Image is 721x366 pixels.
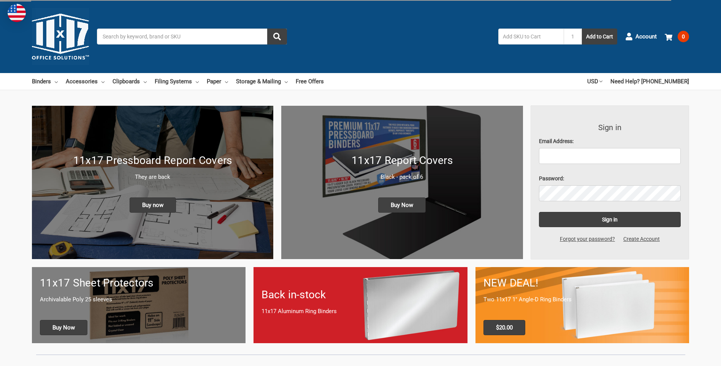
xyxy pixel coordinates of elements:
a: 0 [665,27,689,46]
img: 11x17.com [32,8,89,65]
a: Filing Systems [155,73,199,90]
a: Storage & Mailing [236,73,288,90]
span: 0 [678,31,689,42]
img: 11x17 Report Covers [281,106,523,259]
img: New 11x17 Pressboard Binders [32,106,273,259]
h3: Sign in [539,122,681,133]
a: New 11x17 Pressboard Binders 11x17 Pressboard Report Covers They are back Buy now [32,106,273,259]
p: Two 11x17 1" Angle-D Ring Binders [483,295,681,304]
p: 11x17 Aluminum Ring Binders [261,307,459,316]
p: They are back [40,173,265,181]
label: Password: [539,175,681,183]
a: 11x17 Binder 2-pack only $20.00 NEW DEAL! Two 11x17 1" Angle-D Ring Binders $20.00 [475,267,689,343]
a: USD [587,73,602,90]
span: Buy Now [40,320,87,335]
span: Buy now [130,197,176,213]
span: Account [635,32,657,41]
a: Need Help? [PHONE_NUMBER] [610,73,689,90]
a: Paper [207,73,228,90]
a: Binders [32,73,58,90]
a: Forgot your password? [556,235,619,243]
iframe: Google Customer Reviews [658,345,721,366]
img: duty and tax information for United States [8,4,26,22]
h1: Back in-stock [261,287,459,303]
a: Clipboards [113,73,147,90]
p: Archivalable Poly 25 sleeves [40,295,238,304]
h1: NEW DEAL! [483,275,681,291]
a: Back in-stock 11x17 Aluminum Ring Binders [254,267,467,343]
a: 11x17 sheet protectors 11x17 Sheet Protectors Archivalable Poly 25 sleeves Buy Now [32,267,246,343]
button: Add to Cart [582,29,617,45]
a: Free Offers [296,73,324,90]
span: $20.00 [483,320,525,335]
h1: 11x17 Report Covers [289,153,515,169]
input: Add SKU to Cart [498,29,564,45]
h1: 11x17 Pressboard Report Covers [40,153,265,169]
a: Create Account [619,235,664,243]
a: Account [625,27,657,46]
a: 11x17 Report Covers 11x17 Report Covers Black - pack of 6 Buy Now [281,106,523,259]
span: Buy Now [378,197,426,213]
h1: 11x17 Sheet Protectors [40,275,238,291]
input: Search by keyword, brand or SKU [97,29,287,45]
label: Email Address: [539,137,681,145]
p: Black - pack of 6 [289,173,515,181]
input: Sign in [539,212,681,227]
a: Accessories [66,73,105,90]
